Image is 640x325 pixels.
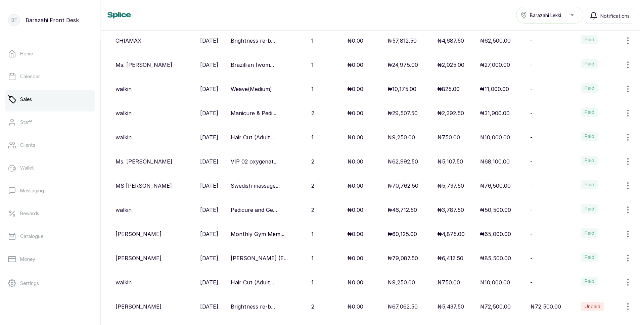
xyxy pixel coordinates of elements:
p: Pedicure and Ge... [231,206,277,214]
p: - [530,206,533,214]
p: 1 [311,85,314,93]
p: [DATE] [200,182,218,190]
p: ₦11,000.00 [480,85,509,93]
p: 1 [311,278,314,286]
p: ₦5,107.50 [437,157,463,166]
p: Wallet [20,165,34,171]
a: Staff [5,113,95,132]
p: Weave(Medium) [231,85,272,93]
p: ₦57,812.50 [387,37,417,45]
p: Messaging [20,187,44,194]
p: ₦0.00 [347,254,363,262]
p: VIP 02 oxygenat... [231,157,278,166]
p: ₦29,507.50 [387,109,418,117]
p: ₦0.00 [347,206,363,214]
p: ₦0.00 [347,133,363,141]
p: ₦9,250.00 [387,133,415,141]
p: 2 [311,109,314,117]
p: ₦70,762.50 [387,182,418,190]
p: ₦24,975.00 [387,61,418,69]
p: [DATE] [200,37,218,45]
p: [DATE] [200,133,218,141]
p: Brightness re-b... [231,303,275,311]
a: Support [5,297,95,316]
p: [DATE] [200,157,218,166]
p: Swedish massage... [231,182,280,190]
p: Ms. [PERSON_NAME] [116,61,172,69]
p: Money [20,256,35,263]
p: ₦65,000.00 [480,230,511,238]
p: ₦10,000.00 [480,278,510,286]
p: ₦0.00 [347,61,363,69]
p: ₦76,500.00 [480,182,511,190]
p: walkin [116,109,132,117]
p: Barazahi Front Desk [26,16,79,24]
p: Home [20,50,33,57]
p: ₦79,087.50 [387,254,418,262]
p: - [530,182,533,190]
p: [DATE] [200,278,218,286]
p: - [530,61,533,69]
label: Paid [581,204,598,214]
p: ₦50,500.00 [480,206,511,214]
p: CHIAMAX [116,37,141,45]
label: Paid [581,35,598,44]
p: Staff [20,119,32,126]
p: ₦27,000.00 [480,61,510,69]
p: Brazillian (wom... [231,61,274,69]
a: Settings [5,274,95,293]
label: Paid [581,83,598,93]
p: [DATE] [200,61,218,69]
a: Sales [5,90,95,109]
p: ₦62,500.00 [480,37,511,45]
a: Catalogue [5,227,95,246]
p: ₦85,500.00 [480,254,511,262]
p: 2 [311,206,314,214]
p: ₦4,875.00 [437,230,465,238]
label: Paid [581,277,598,286]
label: Unpaid [581,302,604,311]
p: ₦67,062.50 [387,303,418,311]
p: - [530,230,533,238]
p: Clients [20,142,35,148]
p: Settings [20,280,39,287]
p: Brightness re-b... [231,37,275,45]
p: ₦9,250.00 [387,278,415,286]
p: Ms. [PERSON_NAME] [116,157,172,166]
a: Clients [5,136,95,154]
a: Wallet [5,158,95,177]
p: ₦0.00 [347,85,363,93]
p: ₦4,687.50 [437,37,464,45]
p: ₦72,500.00 [480,303,511,311]
p: ₦68,100.00 [480,157,510,166]
button: Notifications [586,8,633,24]
p: Calendar [20,73,40,80]
p: [DATE] [200,303,218,311]
p: ₦0.00 [347,109,363,117]
p: 1 [311,254,314,262]
label: Paid [581,59,598,68]
p: 2 [311,303,314,311]
p: ₦2,392.50 [437,109,464,117]
p: ₦825.00 [437,85,460,93]
p: ₦72,500.00 [530,303,561,311]
p: [PERSON_NAME] [116,303,162,311]
p: Manicure & Pedi... [231,109,276,117]
a: Calendar [5,67,95,86]
label: Paid [581,252,598,262]
p: ₦10,175.00 [387,85,416,93]
p: walkin [116,206,132,214]
p: 1 [311,133,314,141]
button: Barazahi Lekki [516,7,583,24]
p: BF [11,17,17,24]
a: Rewards [5,204,95,223]
p: ₦31,900.00 [480,109,510,117]
p: ₦6,412.50 [437,254,463,262]
p: MS [PERSON_NAME] [116,182,172,190]
p: Catalogue [20,233,43,240]
p: [DATE] [200,254,218,262]
p: Monthly Gym Mem... [231,230,284,238]
a: Home [5,44,95,63]
p: ₦46,712.50 [387,206,417,214]
label: Paid [581,132,598,141]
